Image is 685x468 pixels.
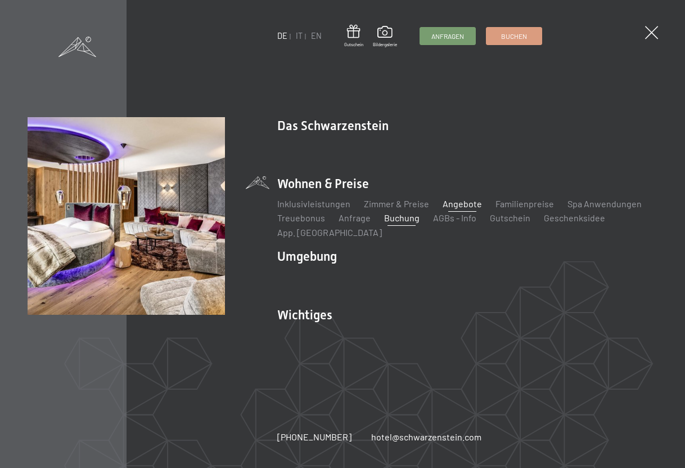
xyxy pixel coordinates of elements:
[277,431,351,443] a: [PHONE_NUMBER]
[495,198,553,209] a: Familienpreise
[344,42,363,48] span: Gutschein
[344,25,363,48] a: Gutschein
[501,32,527,41] span: Buchen
[420,28,475,44] a: Anfragen
[277,431,351,442] span: [PHONE_NUMBER]
[295,31,302,41] a: IT
[486,28,542,44] a: Buchen
[277,212,325,223] a: Treuebonus
[543,212,605,223] a: Geschenksidee
[373,42,397,48] span: Bildergalerie
[567,198,641,209] a: Spa Anwendungen
[371,431,481,443] a: hotel@schwarzenstein.com
[431,32,464,41] span: Anfragen
[432,212,476,223] a: AGBs - Info
[338,212,370,223] a: Anfrage
[489,212,530,223] a: Gutschein
[442,198,481,209] a: Angebote
[310,31,321,41] a: EN
[363,198,429,209] a: Zimmer & Preise
[384,212,419,223] a: Buchung
[373,26,397,47] a: Bildergalerie
[277,198,350,209] a: Inklusivleistungen
[277,31,287,41] a: DE
[277,227,381,238] a: App. [GEOGRAPHIC_DATA]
